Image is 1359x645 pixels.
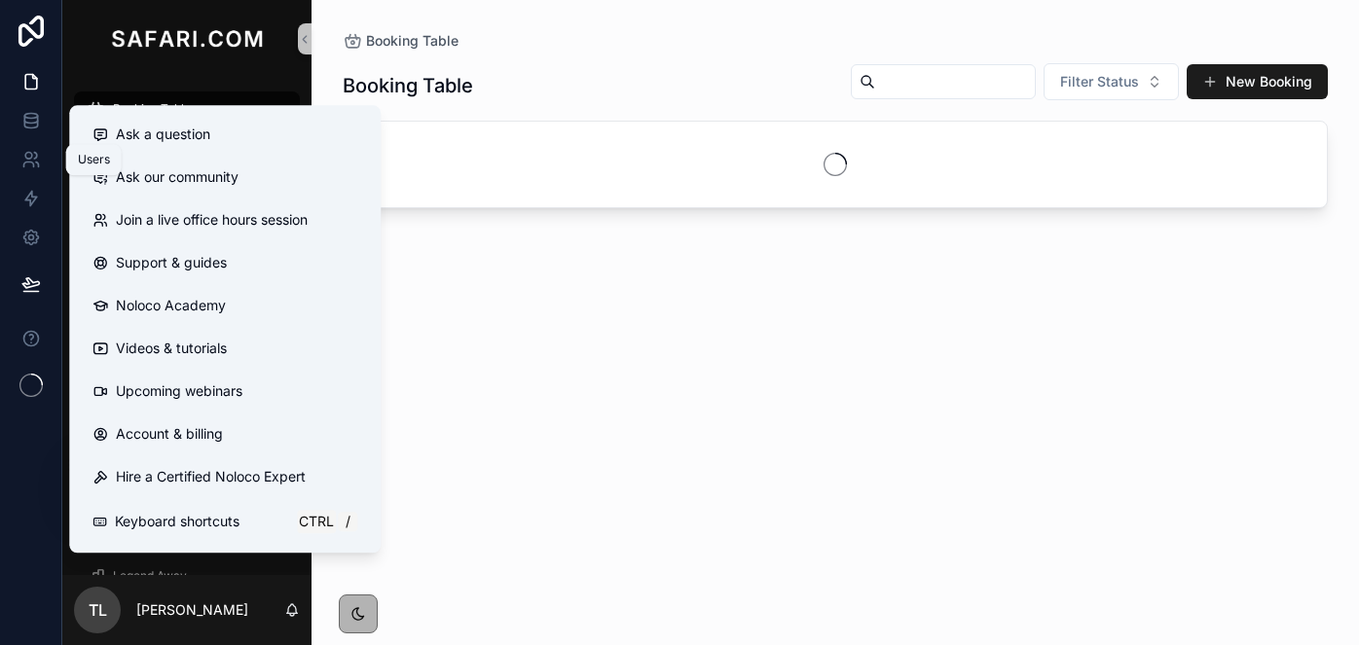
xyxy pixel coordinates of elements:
[136,600,248,620] p: [PERSON_NAME]
[113,568,187,584] span: Legend Away
[74,91,300,126] a: Booking Table
[297,510,336,533] span: Ctrl
[340,514,355,529] span: /
[1044,63,1179,100] button: Select Button
[78,152,110,167] div: Users
[116,467,306,486] span: Hire a Certified Noloco Expert
[343,72,473,99] h1: Booking Table
[107,23,267,54] img: App logo
[77,156,373,198] a: Ask our community
[116,296,226,315] span: Noloco Academy
[77,327,373,370] a: Videos & tutorials
[116,125,210,144] span: Ask a question
[116,381,242,401] span: Upcoming webinars
[77,241,373,284] a: Support & guides
[116,339,227,358] span: Videos & tutorials
[1187,64,1328,99] button: New Booking
[116,167,239,187] span: Ask our community
[116,424,223,444] span: Account & billing
[116,210,308,230] span: Join a live office hours session
[77,498,373,545] button: Keyboard shortcutsCtrl/
[1060,72,1139,91] span: Filter Status
[366,31,459,51] span: Booking Table
[343,31,459,51] a: Booking Table
[77,113,373,156] button: Ask a question
[113,101,191,117] span: Booking Table
[77,198,373,241] a: Join a live office hours session
[89,598,107,622] span: TL
[77,412,373,455] a: Account & billing
[77,370,373,412] a: Upcoming webinars
[77,284,373,327] a: Noloco Academy
[116,253,227,272] span: Support & guides
[74,558,300,593] a: Legend Away
[115,512,239,531] span: Keyboard shortcuts
[77,455,373,498] button: Hire a Certified Noloco Expert
[62,78,312,575] div: scrollable content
